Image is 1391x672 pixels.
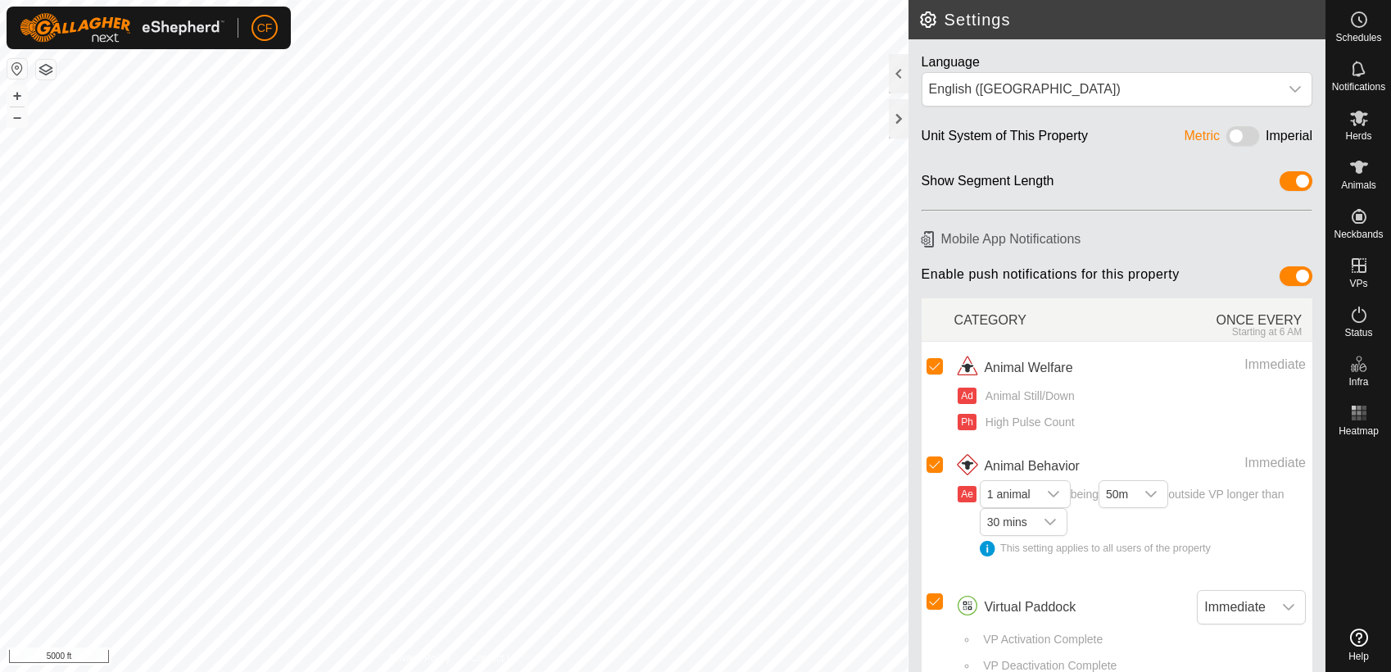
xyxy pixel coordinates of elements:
img: animal welfare icon [954,355,981,381]
button: Ad [958,388,976,404]
span: Enable push notifications for this property [922,266,1180,292]
div: Immediate [1159,453,1306,473]
img: Gallagher Logo [20,13,224,43]
span: English (US) [922,73,1279,106]
div: Language [922,52,1312,72]
span: Immediate [1198,591,1272,624]
div: dropdown trigger [1272,591,1305,624]
span: being outside VP longer than [980,488,1306,556]
span: Animal Behavior [984,456,1080,476]
div: dropdown trigger [1037,481,1070,507]
button: Ph [958,414,976,430]
span: Infra [1348,377,1368,387]
span: Animals [1341,180,1376,190]
h6: Mobile App Notifications [915,225,1319,253]
button: Map Layers [36,60,56,79]
div: This setting applies to all users of the property [980,541,1306,556]
span: Help [1348,652,1369,661]
img: virtual paddocks icon [954,594,981,620]
div: ONCE EVERY [1133,302,1312,338]
span: Status [1344,328,1372,338]
div: Imperial [1266,126,1312,152]
span: VP Activation Complete [977,631,1103,648]
span: Notifications [1332,82,1385,92]
a: Help [1326,622,1391,668]
div: dropdown trigger [1279,73,1312,106]
span: Virtual Paddock [984,597,1076,617]
div: CATEGORY [954,302,1134,338]
span: 30 mins [981,509,1034,535]
button: Reset Map [7,59,27,79]
span: Neckbands [1334,229,1383,239]
div: English ([GEOGRAPHIC_DATA]) [929,79,1272,99]
a: Privacy Policy [389,651,451,665]
div: Starting at 6 AM [1133,326,1302,338]
div: Show Segment Length [922,171,1054,197]
span: 50m [1099,481,1135,507]
button: + [7,86,27,106]
span: High Pulse Count [980,414,1075,431]
button: – [7,107,27,127]
div: dropdown trigger [1135,481,1167,507]
span: Heatmap [1339,426,1379,436]
span: Herds [1345,131,1371,141]
button: Ae [958,486,976,502]
span: Schedules [1335,33,1381,43]
div: dropdown trigger [1034,509,1067,535]
span: VPs [1349,279,1367,288]
span: Animal Still/Down [980,388,1075,405]
div: Metric [1185,126,1221,152]
span: 1 animal [981,481,1037,507]
span: CF [257,20,273,37]
div: Immediate [1159,355,1306,375]
span: Animal Welfare [984,358,1072,378]
h2: Settings [918,10,1325,30]
div: Unit System of This Property [922,126,1088,152]
a: Contact Us [470,651,519,665]
img: animal behavior icon [954,453,981,479]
